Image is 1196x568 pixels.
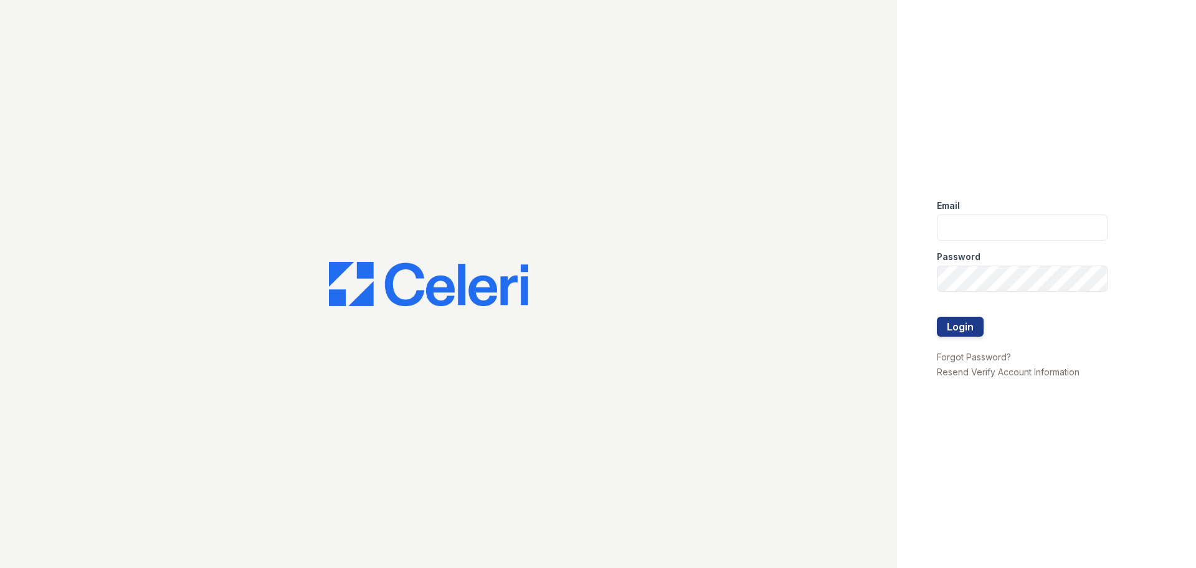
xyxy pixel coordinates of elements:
[937,352,1011,362] a: Forgot Password?
[937,367,1080,377] a: Resend Verify Account Information
[937,317,984,337] button: Login
[937,251,980,263] label: Password
[329,262,528,307] img: CE_Logo_Blue-a8612792a0a2168367f1c8372b55b34899dd931a85d93a1a3d3e32e68fde9ad4.png
[937,200,960,212] label: Email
